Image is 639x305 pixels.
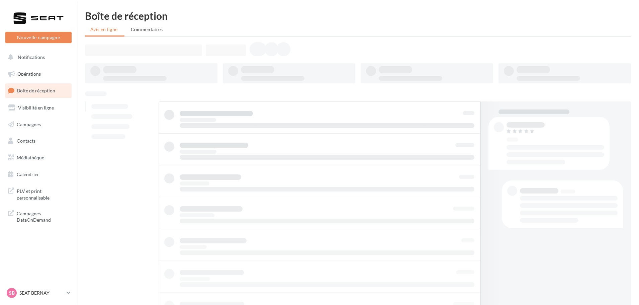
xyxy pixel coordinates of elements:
[17,88,55,93] span: Boîte de réception
[17,71,41,77] span: Opérations
[131,26,163,32] span: Commentaires
[17,186,69,201] span: PLV et print personnalisable
[4,151,73,165] a: Médiathèque
[17,121,41,127] span: Campagnes
[4,118,73,132] a: Campagnes
[4,206,73,226] a: Campagnes DataOnDemand
[4,134,73,148] a: Contacts
[17,209,69,223] span: Campagnes DataOnDemand
[4,67,73,81] a: Opérations
[17,138,35,144] span: Contacts
[5,287,72,299] a: SB SEAT BERNAY
[19,290,64,296] p: SEAT BERNAY
[18,105,54,110] span: Visibilité en ligne
[4,184,73,204] a: PLV et print personnalisable
[85,11,631,21] div: Boîte de réception
[18,54,45,60] span: Notifications
[5,32,72,43] button: Nouvelle campagne
[4,101,73,115] a: Visibilité en ligne
[4,83,73,98] a: Boîte de réception
[4,167,73,181] a: Calendrier
[17,171,39,177] span: Calendrier
[17,155,44,160] span: Médiathèque
[4,50,70,64] button: Notifications
[9,290,15,296] span: SB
